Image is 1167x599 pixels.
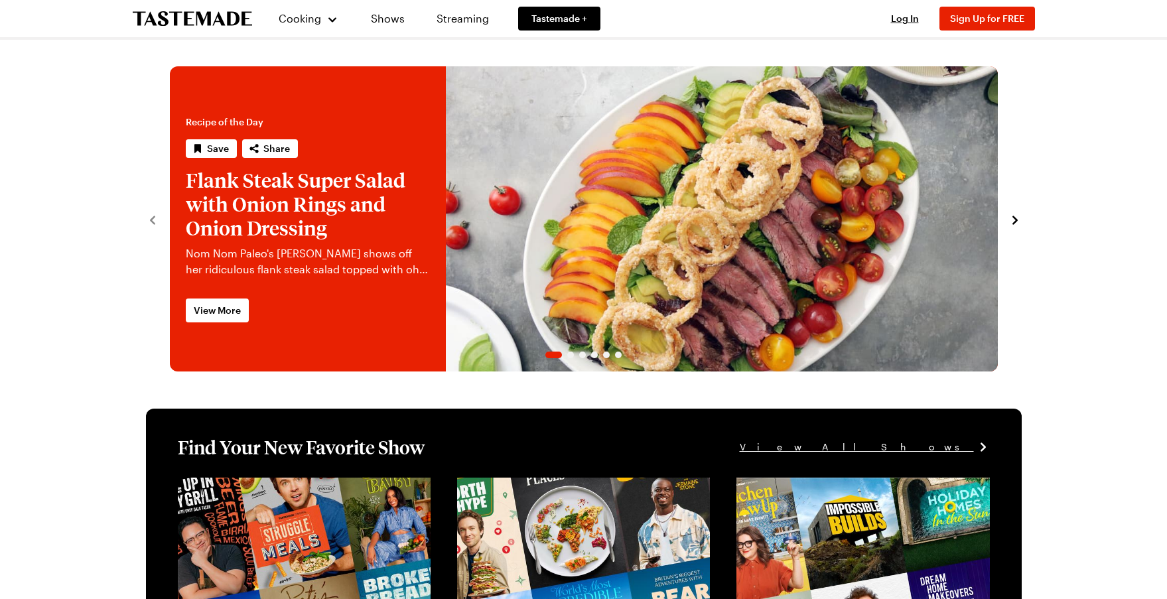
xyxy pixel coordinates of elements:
[194,304,241,317] span: View More
[170,66,998,371] div: 1 / 6
[178,479,359,492] a: View full content for [object Object]
[950,13,1024,24] span: Sign Up for FREE
[1008,211,1022,227] button: navigate to next item
[615,352,622,358] span: Go to slide 6
[279,12,321,25] span: Cooking
[279,3,339,34] button: Cooking
[939,7,1035,31] button: Sign Up for FREE
[518,7,600,31] a: Tastemade +
[186,299,249,322] a: View More
[186,139,237,158] button: Save recipe
[242,139,298,158] button: Share
[531,12,587,25] span: Tastemade +
[207,142,229,155] span: Save
[740,440,974,454] span: View All Shows
[603,352,610,358] span: Go to slide 5
[133,11,252,27] a: To Tastemade Home Page
[878,12,931,25] button: Log In
[736,479,918,492] a: View full content for [object Object]
[146,211,159,227] button: navigate to previous item
[457,479,638,492] a: View full content for [object Object]
[740,440,990,454] a: View All Shows
[591,352,598,358] span: Go to slide 4
[263,142,290,155] span: Share
[545,352,562,358] span: Go to slide 1
[567,352,574,358] span: Go to slide 2
[178,435,425,459] h1: Find Your New Favorite Show
[579,352,586,358] span: Go to slide 3
[891,13,919,24] span: Log In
